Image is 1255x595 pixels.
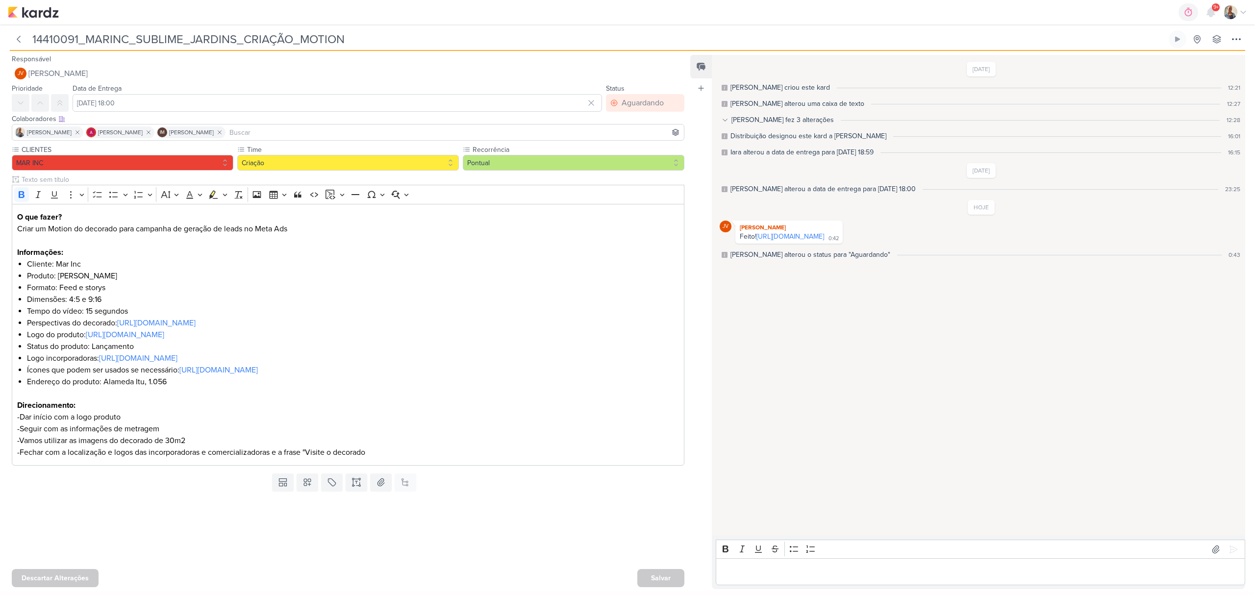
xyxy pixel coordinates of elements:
[27,258,679,270] li: Cliente: Mar Inc
[1227,116,1240,124] div: 12:28
[1228,132,1240,141] div: 16:01
[730,249,890,260] div: Joney alterou o status para "Aguardando"
[720,221,731,232] div: Joney Viana
[73,94,602,112] input: Select a date
[20,174,684,185] input: Texto sem título
[17,212,62,222] strong: O que fazer?
[29,30,1167,48] input: Kard Sem Título
[606,84,625,93] label: Status
[237,155,459,171] button: Criação
[17,399,679,458] p: -Dar início com a logo produto -Seguir com as informações de metragem -Vamos utilizar as imagens ...
[15,68,26,79] div: Joney Viana
[27,352,679,364] li: Logo incorporadoras:
[73,84,122,93] label: Data de Entrega
[21,145,233,155] label: CLIENTES
[27,364,679,376] li: Ícones que podem ser usados se necessário:
[27,376,679,388] li: Endereço do produto: Alameda Itu, 1.056
[99,353,177,363] a: [URL][DOMAIN_NAME]
[1227,99,1240,108] div: 12:27
[27,270,679,282] li: Produto: [PERSON_NAME]
[723,224,728,229] p: JV
[246,145,459,155] label: Time
[722,85,728,91] div: Este log é visível à todos no kard
[12,155,233,171] button: MAR INC
[12,204,684,466] div: Editor editing area: main
[86,330,164,340] a: [URL][DOMAIN_NAME]
[730,82,830,93] div: Caroline criou este kard
[86,127,96,137] img: Alessandra Gomes
[169,128,214,137] span: [PERSON_NAME]
[722,101,728,107] div: Este log é visível à todos no kard
[1213,3,1219,11] span: 9+
[117,318,196,328] a: [URL][DOMAIN_NAME]
[12,114,684,124] div: Colaboradores
[722,133,728,139] div: Este log é visível à todos no kard
[12,55,51,63] label: Responsável
[8,6,59,18] img: kardz.app
[722,186,728,192] div: Este log é visível à todos no kard
[730,131,886,141] div: Distribuição designou este kard a Joney
[730,147,874,157] div: Iara alterou a data de entrega para 10/10, 18:59
[15,127,25,137] img: Iara Santos
[472,145,684,155] label: Recorrência
[27,329,679,341] li: Logo do produto:
[179,365,258,375] a: [URL][DOMAIN_NAME]
[27,317,679,329] li: Perspectivas do decorado:
[1224,5,1237,19] img: Iara Santos
[27,341,679,352] li: Status do produto: Lançamento
[1228,83,1240,92] div: 12:21
[28,68,88,79] span: [PERSON_NAME]
[12,185,684,204] div: Editor toolbar
[27,128,72,137] span: [PERSON_NAME]
[27,294,679,305] li: Dimensões: 4:5 e 9:16
[740,232,824,241] div: Feito!
[157,127,167,137] div: Isabella Machado Guimarães
[716,540,1245,559] div: Editor toolbar
[731,115,834,125] div: [PERSON_NAME] fez 3 alterações
[1228,148,1240,157] div: 16:15
[18,71,24,76] p: JV
[98,128,143,137] span: [PERSON_NAME]
[17,211,679,235] p: Criar um Motion do decorado para campanha de geração de leads no Meta Ads
[17,400,75,410] strong: Direcionamento:
[1174,35,1181,43] div: Ligar relógio
[622,97,664,109] div: Aguardando
[27,282,679,294] li: Formato: Feed e storys
[722,149,728,155] div: Este log é visível à todos no kard
[17,248,63,257] strong: Informações:
[12,84,43,93] label: Prioridade
[716,558,1245,585] div: Editor editing area: main
[737,223,841,232] div: [PERSON_NAME]
[12,65,684,82] button: JV [PERSON_NAME]
[722,252,728,258] div: Este log é visível à todos no kard
[1229,250,1240,259] div: 0:43
[730,99,864,109] div: Caroline alterou uma caixa de texto
[1225,185,1240,194] div: 23:25
[27,305,679,317] li: Tempo do vídeo: 15 segundos
[160,130,165,135] p: IM
[756,232,824,241] a: [URL][DOMAIN_NAME]
[463,155,684,171] button: Pontual
[606,94,684,112] button: Aguardando
[828,235,839,243] div: 0:42
[227,126,682,138] input: Buscar
[730,184,916,194] div: Isabella alterou a data de entrega para 14/10, 18:00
